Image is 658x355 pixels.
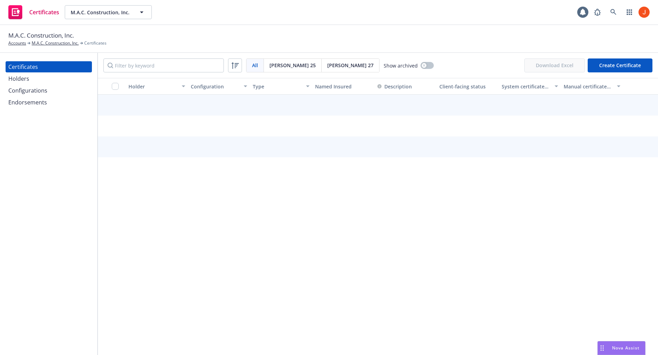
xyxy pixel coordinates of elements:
[8,61,38,72] div: Certificates
[312,78,375,95] button: Named Insured
[6,85,92,96] a: Configurations
[606,5,620,19] a: Search
[8,85,47,96] div: Configurations
[6,73,92,84] a: Holders
[377,83,412,90] button: Description
[327,62,374,69] span: [PERSON_NAME] 27
[8,97,47,108] div: Endorsements
[71,9,131,16] span: M.A.C. Construction, Inc.
[8,40,26,46] a: Accounts
[32,40,79,46] a: M.A.C. Construction, Inc.
[8,73,29,84] div: Holders
[502,83,551,90] div: System certificate last generated
[252,62,258,69] span: All
[598,341,606,355] div: Drag to move
[564,83,613,90] div: Manual certificate last generated
[128,83,178,90] div: Holder
[384,62,418,69] span: Show archived
[439,83,496,90] div: Client-facing status
[103,58,224,72] input: Filter by keyword
[437,78,499,95] button: Client-facing status
[65,5,152,19] button: M.A.C. Construction, Inc.
[6,97,92,108] a: Endorsements
[191,83,240,90] div: Configuration
[315,83,372,90] div: Named Insured
[253,83,302,90] div: Type
[612,345,640,351] span: Nova Assist
[639,7,650,18] img: photo
[499,78,561,95] button: System certificate last generated
[29,9,59,15] span: Certificates
[622,5,636,19] a: Switch app
[8,31,74,40] span: M.A.C. Construction, Inc.
[597,341,645,355] button: Nova Assist
[188,78,250,95] button: Configuration
[84,40,107,46] span: Certificates
[590,5,604,19] a: Report a Bug
[561,78,623,95] button: Manual certificate last generated
[524,58,585,72] span: Download Excel
[588,58,652,72] button: Create Certificate
[6,61,92,72] a: Certificates
[269,62,316,69] span: [PERSON_NAME] 25
[250,78,312,95] button: Type
[112,83,119,90] input: Select all
[6,2,62,22] a: Certificates
[126,78,188,95] button: Holder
